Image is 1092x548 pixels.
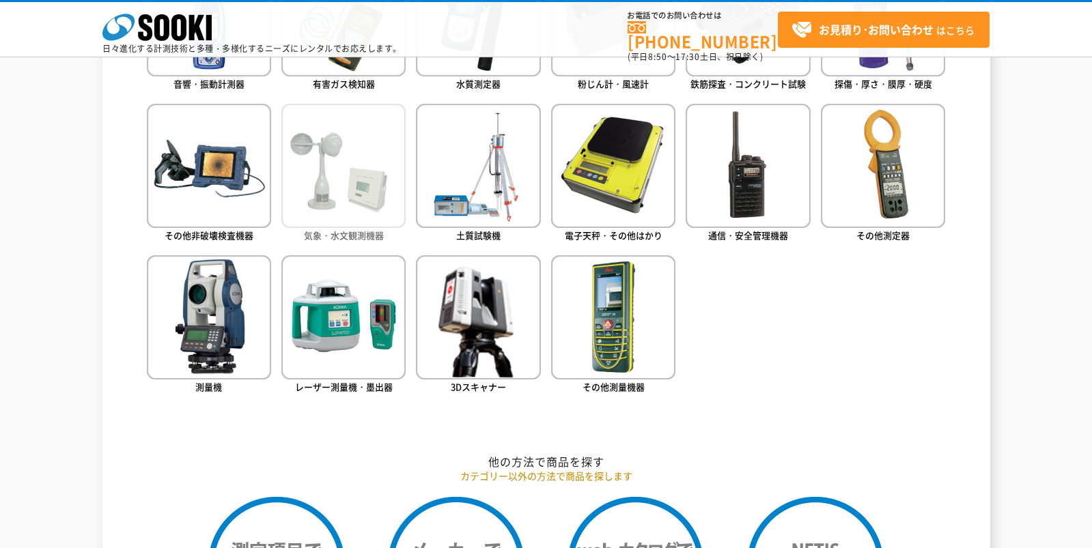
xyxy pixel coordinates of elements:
[821,104,945,228] img: その他測定器
[313,77,375,90] span: 有害ガス検知器
[628,12,778,20] span: お電話でのお問い合わせは
[778,12,990,48] a: お見積り･お問い合わせはこちら
[416,255,540,396] a: 3Dスキャナー
[708,229,788,242] span: 通信・安全管理機器
[147,455,946,469] h2: 他の方法で商品を探す
[451,380,506,393] span: 3Dスキャナー
[578,77,649,90] span: 粉じん計・風速計
[456,77,501,90] span: 水質測定器
[856,229,910,242] span: その他測定器
[551,104,675,228] img: 電子天秤・その他はかり
[416,255,540,379] img: 3Dスキャナー
[456,229,501,242] span: 土質試験機
[416,104,540,245] a: 土質試験機
[628,51,763,63] span: (平日 ～ 土日、祝日除く)
[835,77,932,90] span: 探傷・厚さ・膜厚・硬度
[295,380,393,393] span: レーザー測量機・墨出器
[281,255,406,396] a: レーザー測量機・墨出器
[281,104,406,228] img: 気象・水文観測機器
[147,104,271,245] a: その他非破壊検査機器
[821,104,945,245] a: その他測定器
[675,51,700,63] span: 17:30
[147,255,271,379] img: 測量機
[690,77,806,90] span: 鉄筋探査・コンクリート試験
[147,104,271,228] img: その他非破壊検査機器
[551,104,675,245] a: 電子天秤・その他はかり
[648,51,667,63] span: 8:50
[819,21,934,38] strong: お見積り･お問い合わせ
[147,469,946,483] p: カテゴリー以外の方法で商品を探します
[565,229,662,242] span: 電子天秤・その他はかり
[195,380,222,393] span: 測量機
[102,44,402,53] p: 日々進化する計測技術と多種・多様化するニーズにレンタルでお応えします。
[551,255,675,379] img: その他測量機器
[792,20,975,40] span: はこちら
[304,229,384,242] span: 気象・水文観測機器
[583,380,645,393] span: その他測量機器
[416,104,540,228] img: 土質試験機
[686,104,810,245] a: 通信・安全管理機器
[165,229,253,242] span: その他非破壊検査機器
[686,104,810,228] img: 通信・安全管理機器
[281,104,406,245] a: 気象・水文観測機器
[628,21,778,49] a: [PHONE_NUMBER]
[281,255,406,379] img: レーザー測量機・墨出器
[173,77,244,90] span: 音響・振動計測器
[147,255,271,396] a: 測量機
[551,255,675,396] a: その他測量機器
